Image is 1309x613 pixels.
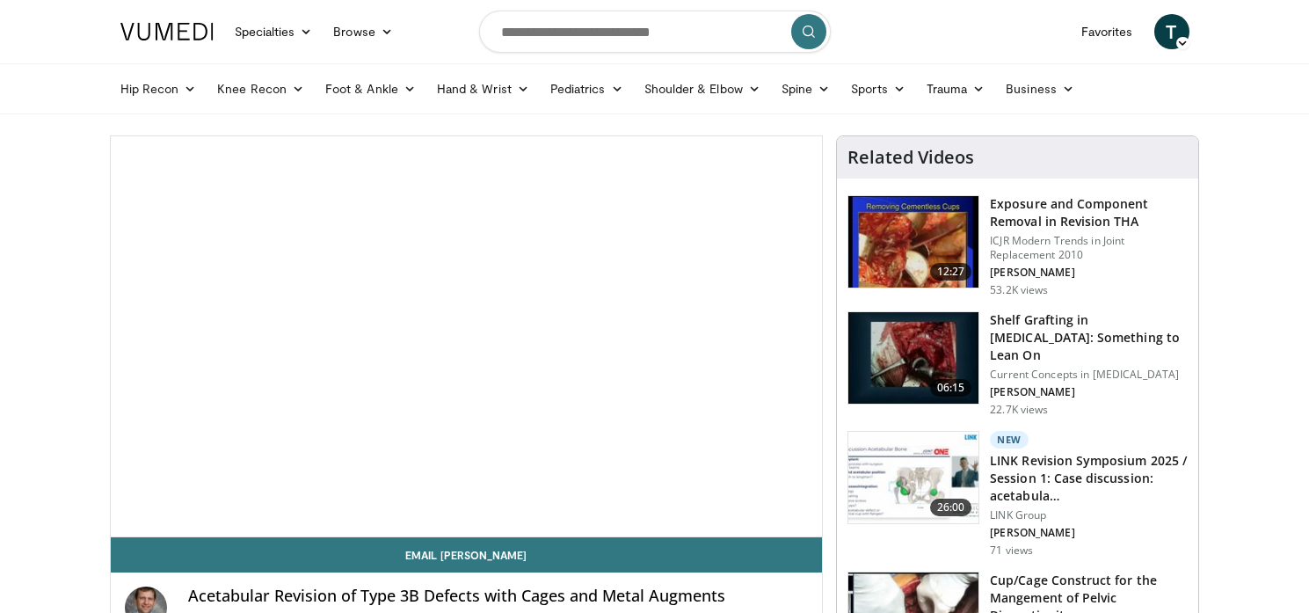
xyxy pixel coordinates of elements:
[188,587,809,606] h4: Acetabular Revision of Type 3B Defects with Cages and Metal Augments
[1154,14,1189,49] a: T
[634,71,771,106] a: Shoulder & Elbow
[479,11,831,53] input: Search topics, interventions
[990,431,1029,449] p: New
[990,234,1188,262] p: ICJR Modern Trends in Joint Replacement 2010
[1071,14,1144,49] a: Favorites
[990,266,1188,280] p: [PERSON_NAME]
[916,71,996,106] a: Trauma
[840,71,916,106] a: Sports
[990,452,1188,505] h3: LINK Revision Symposium 2025 / Session 1: Case discussion: acetabula…
[847,311,1188,417] a: 06:15 Shelf Grafting in [MEDICAL_DATA]: Something to Lean On Current Concepts in [MEDICAL_DATA] [...
[847,431,1188,558] a: 26:00 New LINK Revision Symposium 2025 / Session 1: Case discussion: acetabula… LINK Group [PERSO...
[848,432,978,523] img: 1f996077-61f8-47c2-ad59-7d8001d08f30.150x105_q85_crop-smart_upscale.jpg
[930,379,972,397] span: 06:15
[990,195,1188,230] h3: Exposure and Component Removal in Revision THA
[847,195,1188,297] a: 12:27 Exposure and Component Removal in Revision THA ICJR Modern Trends in Joint Replacement 2010...
[111,136,823,537] video-js: Video Player
[111,537,823,573] a: Email [PERSON_NAME]
[426,71,540,106] a: Hand & Wrist
[990,385,1188,399] p: [PERSON_NAME]
[847,147,974,168] h4: Related Videos
[930,263,972,281] span: 12:27
[990,508,1188,522] p: LINK Group
[207,71,315,106] a: Knee Recon
[315,71,426,106] a: Foot & Ankle
[110,71,207,106] a: Hip Recon
[990,403,1048,417] p: 22.7K views
[848,196,978,288] img: 297848_0003_1.png.150x105_q85_crop-smart_upscale.jpg
[990,283,1048,297] p: 53.2K views
[995,71,1085,106] a: Business
[771,71,840,106] a: Spine
[990,526,1188,540] p: [PERSON_NAME]
[540,71,634,106] a: Pediatrics
[990,368,1188,382] p: Current Concepts in [MEDICAL_DATA]
[930,499,972,516] span: 26:00
[990,544,1033,558] p: 71 views
[120,23,214,40] img: VuMedi Logo
[224,14,324,49] a: Specialties
[848,312,978,404] img: 6a56c852-449d-4c3f-843a-e2e05107bc3e.150x105_q85_crop-smart_upscale.jpg
[323,14,404,49] a: Browse
[990,311,1188,364] h3: Shelf Grafting in [MEDICAL_DATA]: Something to Lean On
